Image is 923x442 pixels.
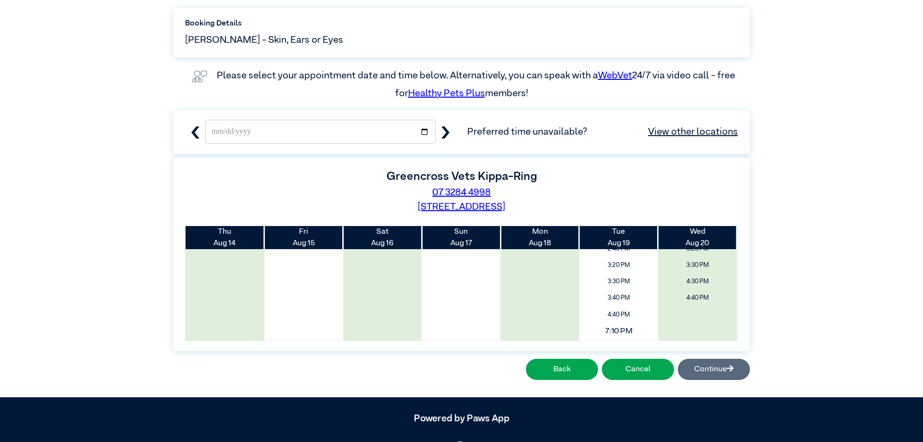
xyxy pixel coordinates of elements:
span: 3:20 PM [583,258,655,272]
span: 4:40 PM [583,308,655,322]
a: View other locations [648,125,738,139]
span: 4:40 PM [661,291,734,305]
a: [STREET_ADDRESS] [418,202,505,212]
span: 4:30 PM [661,275,734,289]
button: Back [526,359,598,380]
th: Aug 20 [658,226,737,249]
span: 3:30 PM [661,258,734,272]
span: Preferred time unavailable? [467,125,738,139]
span: 7:10 PM [572,322,665,340]
a: WebVet [598,71,632,80]
h5: Powered by Paws App [173,413,750,424]
label: Greencross Vets Kippa-Ring [387,171,537,182]
th: Aug 14 [186,226,264,249]
th: Aug 17 [422,226,500,249]
img: vet [188,67,211,86]
label: Please select your appointment date and time below. Alternatively, you can speak with a 24/7 via ... [217,71,737,98]
th: Aug 16 [343,226,422,249]
th: Aug 19 [579,226,658,249]
span: 3:30 PM [583,275,655,289]
label: Booking Details [185,18,738,29]
span: 3:40 PM [583,291,655,305]
th: Aug 15 [264,226,343,249]
button: Cancel [602,359,674,380]
a: Healthy Pets Plus [408,88,485,98]
span: [PERSON_NAME] - Skin, Ears or Eyes [185,33,343,47]
a: 07 3284 4998 [432,188,491,197]
th: Aug 18 [500,226,579,249]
